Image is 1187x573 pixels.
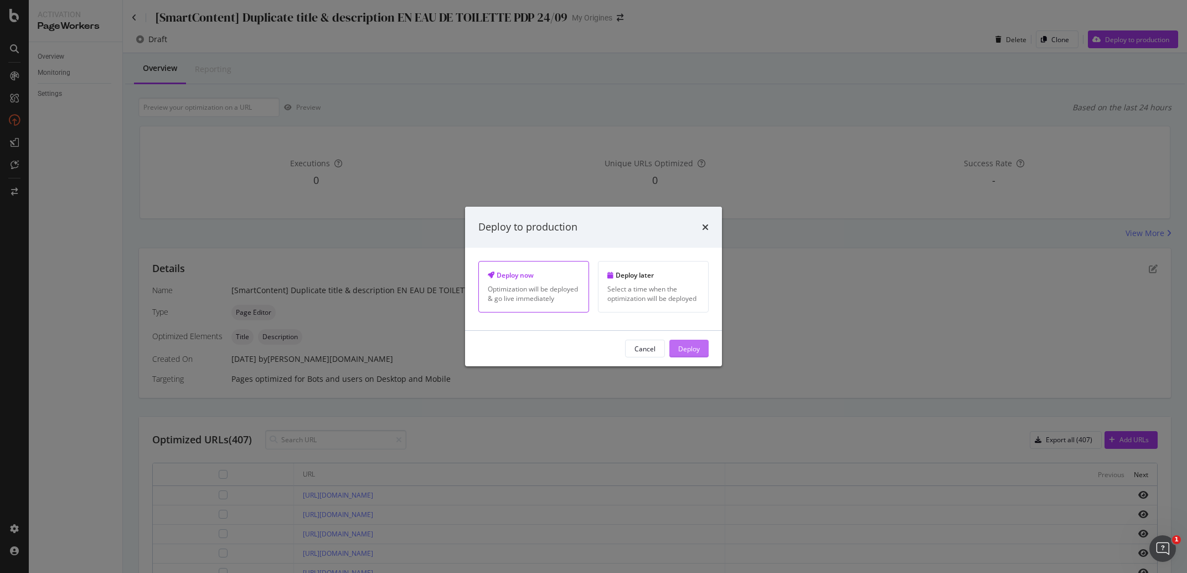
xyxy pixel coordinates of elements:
[478,220,577,234] div: Deploy to production
[1172,535,1181,544] span: 1
[488,270,580,280] div: Deploy now
[488,284,580,303] div: Optimization will be deployed & go live immediately
[669,340,709,357] button: Deploy
[678,344,700,353] div: Deploy
[625,340,665,357] button: Cancel
[465,207,722,366] div: modal
[607,284,699,303] div: Select a time when the optimization will be deployed
[634,344,656,353] div: Cancel
[607,270,699,280] div: Deploy later
[702,220,709,234] div: times
[1149,535,1176,562] iframe: Intercom live chat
